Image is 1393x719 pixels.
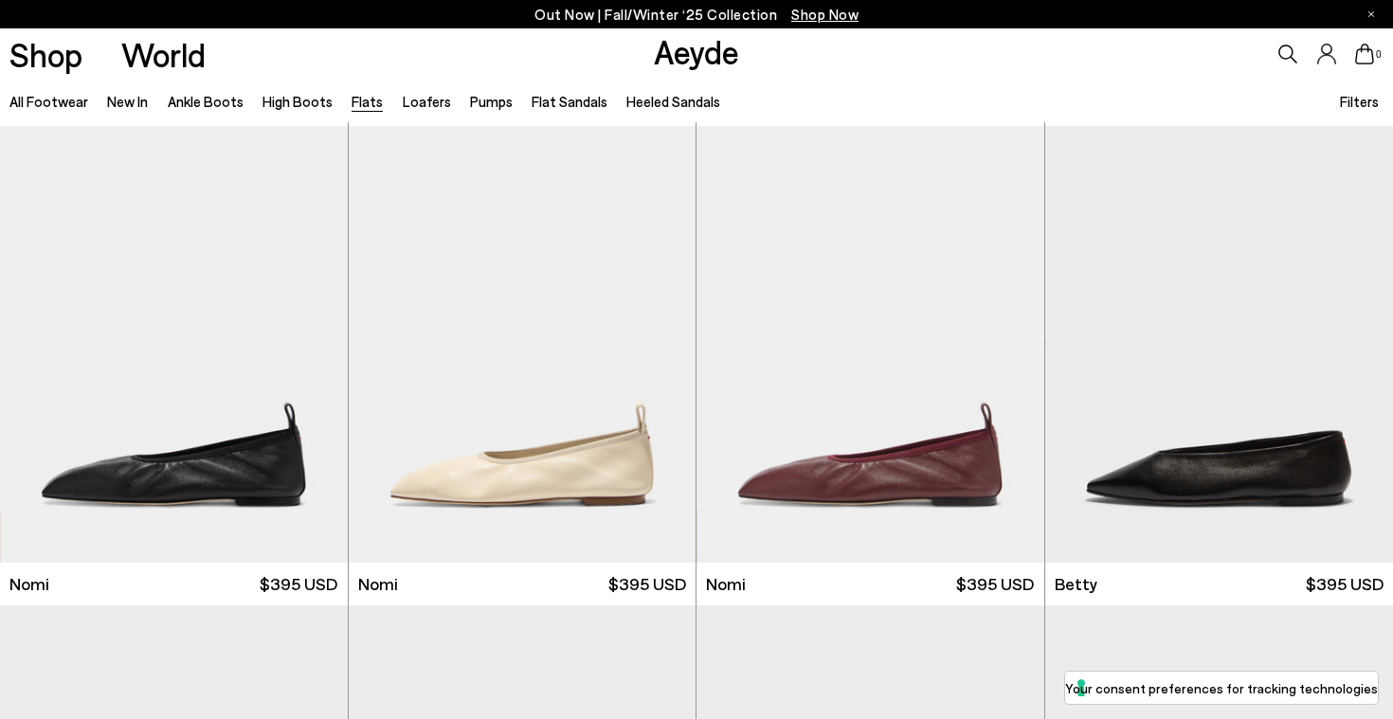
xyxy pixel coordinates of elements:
a: All Footwear [9,93,88,110]
a: Heeled Sandals [626,93,720,110]
a: New In [107,93,148,110]
a: Shop [9,38,82,71]
span: $395 USD [956,572,1034,596]
span: $395 USD [608,572,686,596]
span: $395 USD [1306,572,1384,596]
span: Betty [1055,572,1097,596]
a: Pumps [470,93,513,110]
img: Nomi Ruched Flats [696,126,1044,563]
a: Ankle Boots [168,93,244,110]
a: Loafers [403,93,451,110]
a: Flat Sandals [532,93,607,110]
button: Your consent preferences for tracking technologies [1065,672,1378,704]
span: 0 [1374,49,1384,60]
a: World [121,38,206,71]
label: Your consent preferences for tracking technologies [1065,678,1378,698]
a: Nomi $395 USD [696,563,1044,605]
a: Aeyde [654,31,739,71]
p: Out Now | Fall/Winter ‘25 Collection [534,3,859,27]
a: Nomi $395 USD [349,563,696,605]
span: Nomi [358,572,398,596]
a: Flats [352,93,383,110]
img: Nomi Ruched Flats [349,126,696,563]
span: $395 USD [260,572,337,596]
span: Navigate to /collections/new-in [791,6,859,23]
span: Nomi [9,572,49,596]
span: Nomi [706,572,746,596]
span: Filters [1340,93,1379,110]
a: High Boots [262,93,333,110]
a: 0 [1355,44,1374,64]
